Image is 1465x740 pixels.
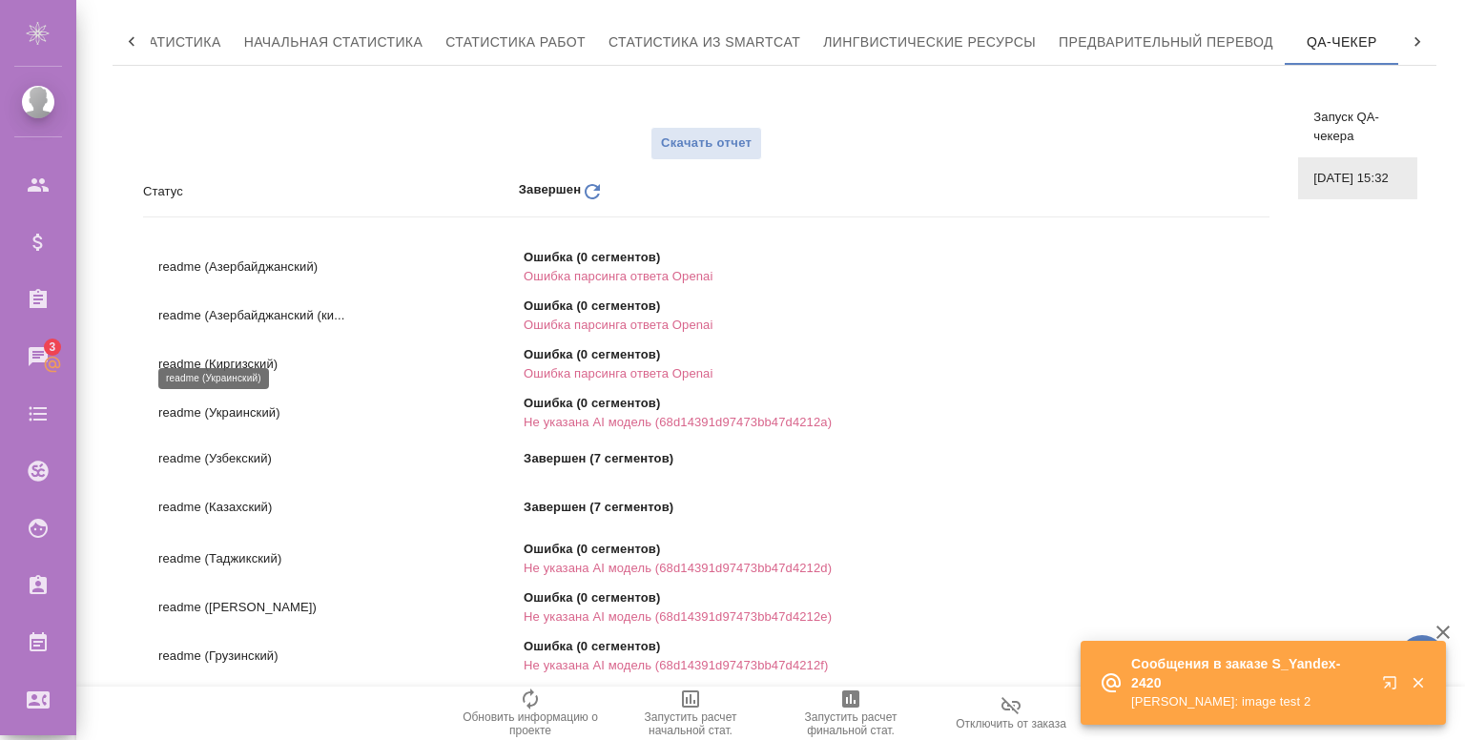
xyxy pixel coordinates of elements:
[610,687,771,740] button: Запустить расчет начальной стат.
[1313,169,1402,188] span: [DATE] 15:32
[524,607,980,627] p: Не указана AI модель (68d14391d97473bb47d4212e)
[158,449,524,468] p: readme (Узбекский)
[524,656,980,675] p: Не указана AI модель (68d14391d97473bb47d4212f)
[524,267,980,286] p: Ошибка парсинга ответа Openai
[524,316,980,335] p: Ошибка парсинга ответа Openai
[1131,692,1370,711] p: [PERSON_NAME]: image test 2
[1313,108,1402,146] span: Запуск QA-чекера
[524,637,980,656] p: Ошибка (0 сегментов)
[782,710,919,737] span: Запустить расчет финальной стат.
[524,394,980,413] p: Ошибка (0 сегментов)
[519,180,581,203] p: Завершен
[1398,635,1446,683] button: 🙏
[143,182,519,201] p: Статус
[5,333,72,380] a: 3
[158,598,524,617] p: readme ([PERSON_NAME])
[39,31,221,54] span: Финальная статистика
[158,257,524,277] p: readme (Азербайджанский)
[524,498,980,517] p: Завершен (7 сегментов)
[1298,157,1417,199] div: [DATE] 15:32
[650,127,762,160] button: Скачать отчет
[37,338,67,357] span: 3
[158,403,524,422] p: readme (Украинский)
[1371,664,1416,709] button: Открыть в новой вкладке
[158,306,524,325] p: readme (Азербайджанский (ки...
[524,449,980,468] p: Завершен (7 сегментов)
[1398,674,1437,691] button: Закрыть
[524,413,980,432] p: Не указана AI модель (68d14391d97473bb47d4212a)
[524,248,980,267] p: Ошибка (0 сегментов)
[462,710,599,737] span: Обновить информацию о проекте
[956,717,1066,730] span: Отключить от заказа
[244,31,423,54] span: Начальная статистика
[524,559,980,578] p: Не указана AI модель (68d14391d97473bb47d4212d)
[524,345,980,364] p: Ошибка (0 сегментов)
[1131,654,1370,692] p: Сообщения в заказе S_Yandex-2420
[158,498,524,517] p: readme (Казахский)
[524,540,980,559] p: Ошибка (0 сегментов)
[524,364,980,383] p: Ошибка парсинга ответа Openai
[622,710,759,737] span: Запустить расчет начальной стат.
[524,588,980,607] p: Ошибка (0 сегментов)
[823,31,1036,54] span: Лингвистические ресурсы
[661,133,752,154] span: Скачать отчет
[609,31,800,54] span: Статистика из Smartcat
[771,687,931,740] button: Запустить расчет финальной стат.
[158,647,524,666] p: readme (Грузинский)
[158,355,524,374] p: readme (Киргизский)
[1059,31,1273,54] span: Предварительный перевод
[931,687,1091,740] button: Отключить от заказа
[158,549,524,568] p: readme (Таджикский)
[524,297,980,316] p: Ошибка (0 сегментов)
[1296,31,1388,54] span: QA-чекер
[445,31,586,54] span: Статистика работ
[1298,96,1417,157] div: Запуск QA-чекера
[450,687,610,740] button: Обновить информацию о проекте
